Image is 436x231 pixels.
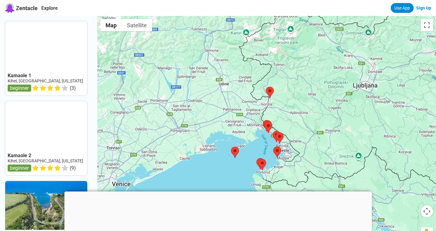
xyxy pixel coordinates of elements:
[5,3,15,13] img: Zentacle logo
[8,78,83,83] a: Kihei, [GEOGRAPHIC_DATA], [US_STATE]
[64,191,372,229] iframe: Advertisement
[100,19,122,31] button: Show street map
[8,158,83,163] a: Kihei, [GEOGRAPHIC_DATA], [US_STATE]
[421,205,433,218] button: Map camera controls
[5,3,38,13] a: Zentacle logoZentacle
[41,5,58,11] a: Explore
[416,6,431,10] a: Sign Up
[16,5,38,11] span: Zentacle
[122,19,152,31] button: Show satellite imagery
[421,19,433,31] button: Toggle fullscreen view
[391,3,414,13] a: Use App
